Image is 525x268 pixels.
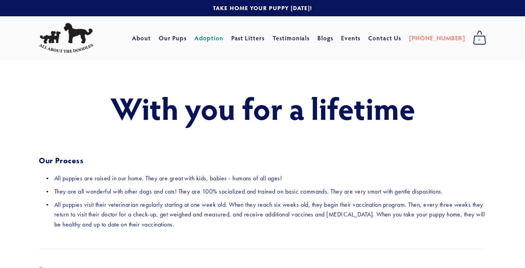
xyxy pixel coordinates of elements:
h1: With you for a lifetime [39,91,486,125]
span: 0 [473,35,486,45]
a: [PHONE_NUMBER] [409,31,465,45]
a: Events [341,31,361,45]
strong: Our Process [39,156,84,165]
a: 0 items in cart [469,28,490,48]
a: Blogs [317,31,333,45]
a: Our Pups [159,31,187,45]
a: About [132,31,151,45]
img: All About The Doodles [39,23,93,53]
a: Past Litters [231,34,265,42]
a: Testimonials [272,31,310,45]
p: All puppies are raised in our home. They are great with kids, babies - humans of all ages! [54,173,486,183]
a: Adoption [194,31,224,45]
a: Contact Us [368,31,401,45]
p: They are all wonderful with other dogs and cats! They are 100% socialized and trained on basic co... [54,187,486,197]
p: All puppies visit their veterinarian regularly starting at one week old. When they reach six week... [54,200,486,230]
